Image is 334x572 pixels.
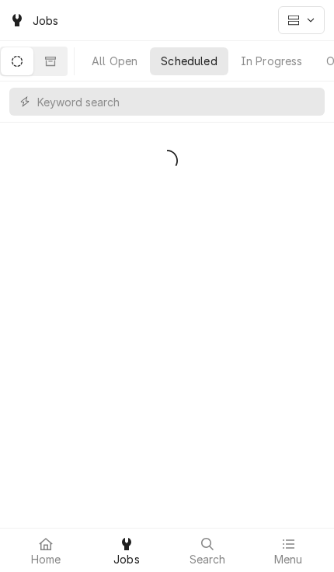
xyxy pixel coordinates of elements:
[241,53,303,69] div: In Progress
[249,532,328,569] a: Menu
[190,553,226,566] span: Search
[274,553,303,566] span: Menu
[168,532,247,569] a: Search
[92,53,137,69] div: All Open
[161,53,217,69] div: Scheduled
[156,144,178,177] span: Loading...
[113,553,140,566] span: Jobs
[31,553,61,566] span: Home
[87,532,166,569] a: Jobs
[6,532,85,569] a: Home
[37,88,317,116] input: Keyword search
